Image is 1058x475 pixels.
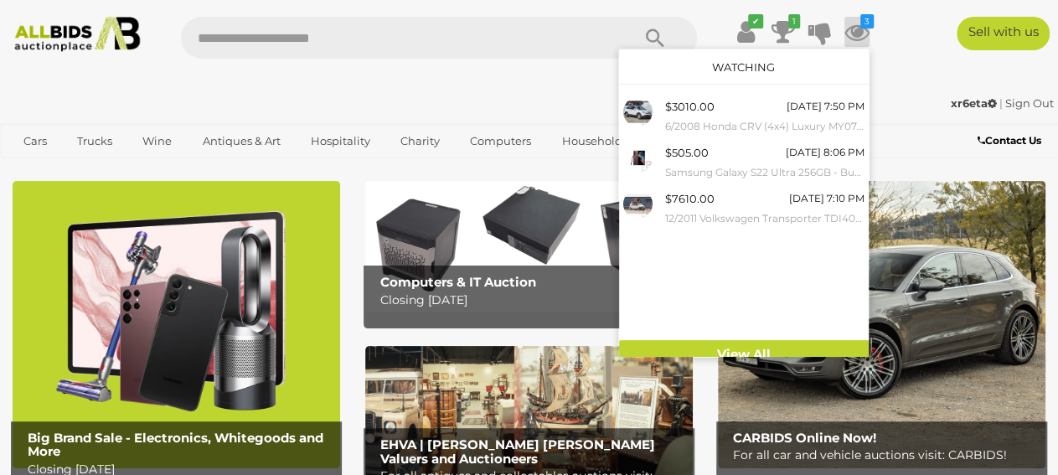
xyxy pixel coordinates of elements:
img: CARBIDS Online Now! [718,181,1045,468]
i: 3 [860,14,874,28]
a: Sports [13,155,69,183]
span: | [999,96,1003,110]
button: Search [613,17,697,59]
b: EHVA | [PERSON_NAME] [PERSON_NAME] Valuers and Auctioneers [380,436,655,467]
a: ✔ [734,17,759,47]
a: Hospitality [300,127,381,155]
a: Antiques & Art [192,127,292,155]
img: 54092-1a_ex.jpg [623,97,653,126]
i: 1 [788,14,800,28]
a: Watching [712,60,775,74]
p: For all car and vehicle auctions visit: CARBIDS! [733,445,1040,466]
a: $505.00 [DATE] 8:06 PM Samsung Galaxy S22 Ultra 256GB - Burgundy - ORP: $1,949 - Brand New [619,139,869,185]
a: View All [619,340,869,369]
div: [DATE] 8:06 PM [786,143,864,162]
a: Household [551,127,633,155]
span: $3010.00 [665,100,715,113]
p: Closing [DATE] [380,290,687,311]
a: Sign Out [1005,96,1054,110]
b: Computers & IT Auction [380,274,536,290]
div: [DATE] 7:50 PM [787,97,864,116]
span: $505.00 [665,146,709,159]
img: 53943-10a.jpg [623,143,653,173]
a: Computers [459,127,542,155]
a: Computers & IT Auction Computers & IT Auction Closing [DATE] [365,181,693,312]
a: Cars [13,127,58,155]
b: Big Brand Sale - Electronics, Whitegoods and More [28,430,323,460]
span: $7610.00 [665,192,715,205]
b: Contact Us [978,134,1041,147]
a: $3010.00 [DATE] 7:50 PM 6/2008 Honda CRV (4x4) Luxury MY07 4d Wagon White 2.4L [619,93,869,139]
small: 12/2011 Volkswagen Transporter TDI400 LWB Low 4Motion (AWD) T5 MY12 Van White Turbo Diesel 2.0L -... [665,209,864,228]
a: Charity [390,127,451,155]
a: CARBIDS Online Now! CARBIDS Online Now! For all car and vehicle auctions visit: CARBIDS! [718,181,1045,468]
small: 6/2008 Honda CRV (4x4) Luxury MY07 4d Wagon White 2.4L [665,117,864,136]
img: Big Brand Sale - Electronics, Whitegoods and More [13,181,340,468]
a: 3 [844,17,870,47]
a: xr6eta [951,96,999,110]
div: [DATE] 7:10 PM [789,189,864,208]
a: Contact Us [978,132,1045,150]
i: ✔ [748,14,763,28]
a: 1 [771,17,796,47]
a: [GEOGRAPHIC_DATA] [77,155,218,183]
small: Samsung Galaxy S22 Ultra 256GB - Burgundy - ORP: $1,949 - Brand New [665,163,864,182]
a: Sell with us [957,17,1050,50]
b: CARBIDS Online Now! [733,430,876,446]
img: 53976-1a_ex.jpg [623,189,653,219]
img: Computers & IT Auction [365,181,693,312]
img: Allbids.com.au [8,17,147,52]
strong: xr6eta [951,96,997,110]
a: Wine [132,127,183,155]
a: Trucks [66,127,123,155]
a: Big Brand Sale - Electronics, Whitegoods and More Big Brand Sale - Electronics, Whitegoods and Mo... [13,181,340,468]
a: $7610.00 [DATE] 7:10 PM 12/2011 Volkswagen Transporter TDI400 LWB Low 4Motion (AWD) T5 MY12 Van W... [619,185,869,231]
